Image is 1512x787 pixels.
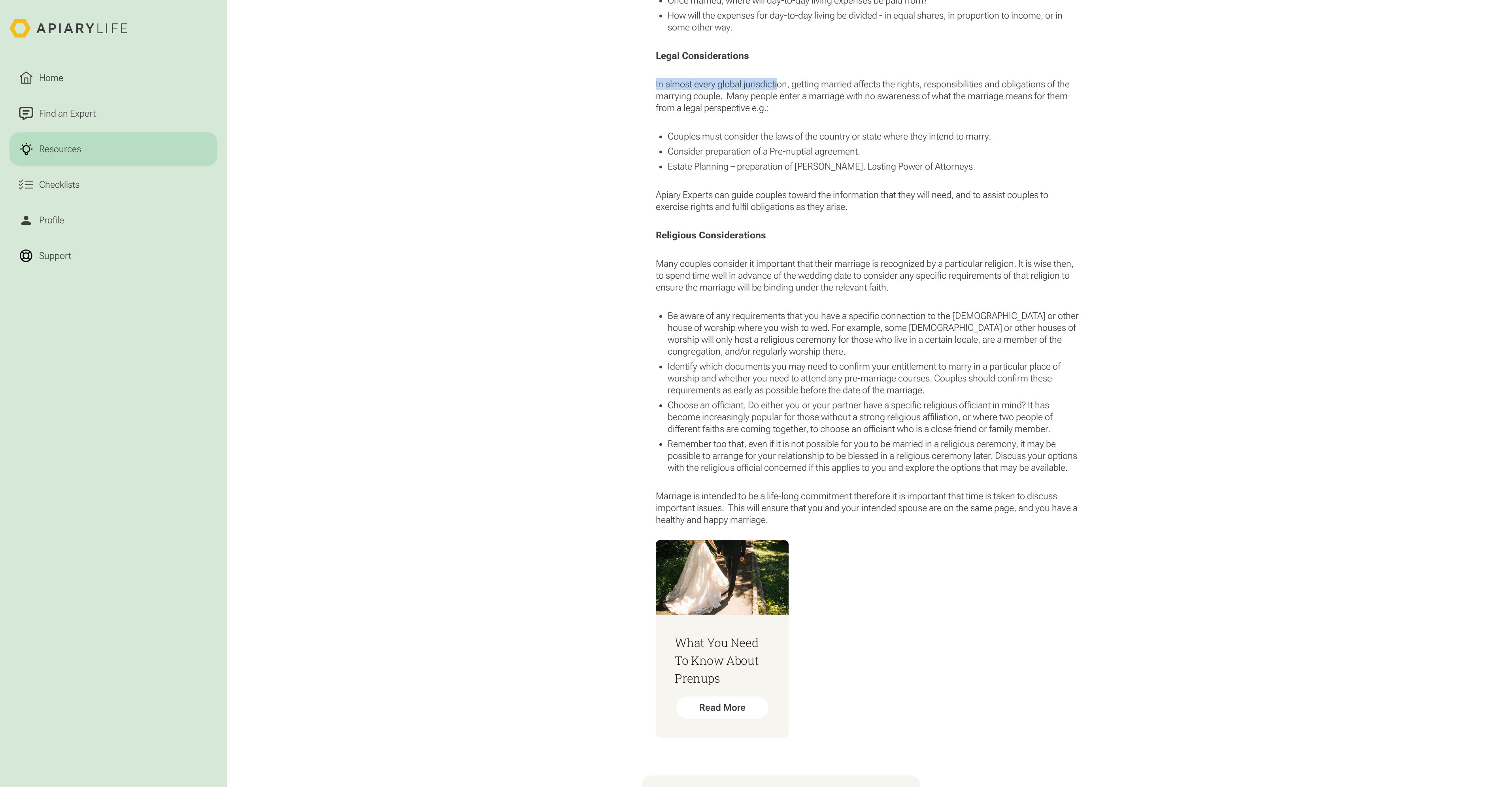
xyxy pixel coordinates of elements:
a: Home [9,61,217,94]
p: ​ [656,116,1083,128]
li: Choose an officiant. Do either you or your partner have a specific religious officiant in mind? I... [668,399,1083,435]
div: Home [37,71,66,85]
a: Resources [9,132,217,166]
p: Marriage is intended to be a life-long commitment therefore it is important that time is taken to... [656,490,1083,526]
p: ​ [656,175,1083,187]
p: ​ [656,243,1083,255]
h3: What You Need To Know About Prenups [675,634,770,687]
a: Support [9,239,217,272]
strong: Legal Considerations [656,50,749,61]
li: How will the expenses for day-to-day living be divided - in equal shares, in proportion to income... [668,9,1083,33]
div: Find an Expert [37,106,98,121]
p: ​ [656,296,1083,308]
li: Couples must consider the laws of the country or state where they intend to marry. [668,130,1083,142]
p: Apiary Experts can guide couples toward the information that they will need, and to assist couple... [656,189,1083,213]
a: Profile [9,204,217,237]
div: Read More [676,696,768,719]
li: Be aware of any requirements that you have a specific connection to the [DEMOGRAPHIC_DATA] or oth... [668,310,1083,357]
li: Remember too that, even if it is not possible for you to be married in a religious ceremony, it m... [668,438,1083,474]
div: Checklists [37,177,82,192]
p: ​ [656,64,1083,76]
p: Many couples consider it important that their marriage is recognized by a particular religion. It... [656,258,1083,293]
div: Support [37,249,74,263]
a: What You Need To Know About PrenupsRead More [656,540,789,738]
a: Checklists [9,168,217,201]
li: Estate Planning – preparation of [PERSON_NAME], Lasting Power of Attorneys. [668,160,1083,172]
li: Identify which documents you may need to confirm your entitlement to marry in a particular place ... [668,360,1083,396]
div: Profile [37,213,66,227]
strong: Religious Considerations [656,230,766,241]
div: Resources [37,142,83,156]
a: Find an Expert [9,97,217,130]
p: In almost every global jurisdiction, getting married affects the rights, responsibilities and obl... [656,78,1083,114]
li: Consider preparation of a Pre-nuptial agreement. [668,145,1083,157]
p: ​ [656,215,1083,227]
